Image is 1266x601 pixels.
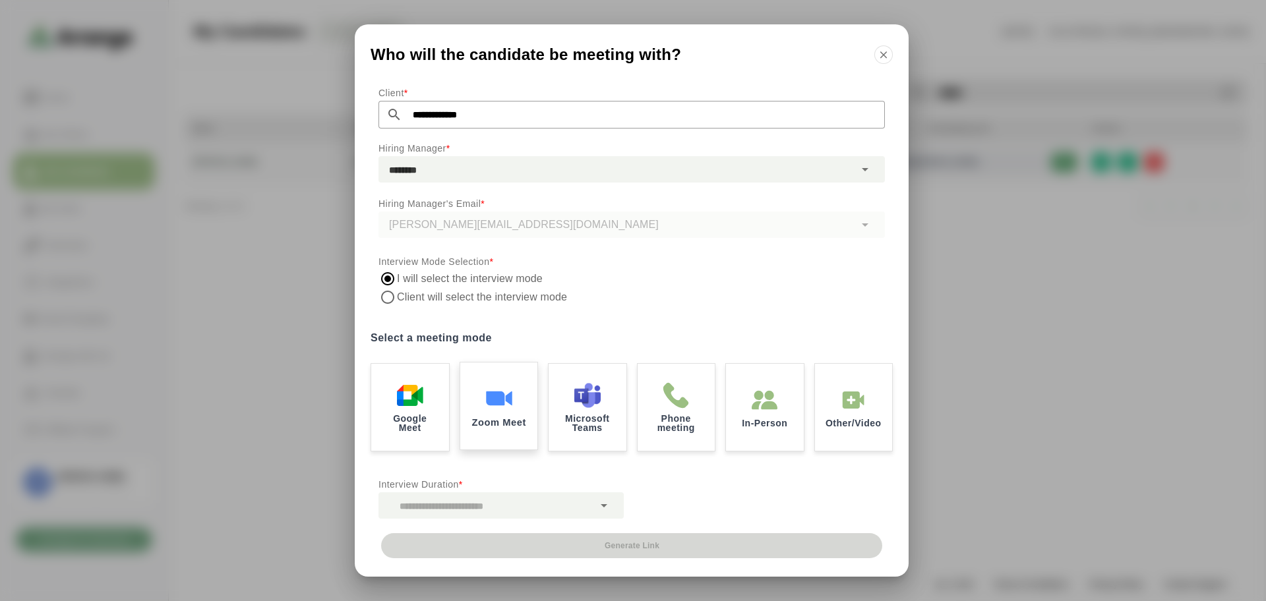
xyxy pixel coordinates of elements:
p: Interview Duration [378,476,624,492]
label: Select a meeting mode [371,329,893,347]
p: Interview Mode Selection [378,254,885,270]
p: Phone meeting [648,414,705,432]
p: In-Person [742,418,787,428]
p: Hiring Manager [378,140,885,156]
label: Client will select the interview mode [397,288,570,306]
img: Phone meeting [663,382,689,409]
img: Zoom Meet [485,384,512,412]
label: I will select the interview mode [397,270,543,288]
p: Microsoft Teams [559,414,616,432]
p: Client [378,85,885,101]
img: Google Meet [397,382,423,409]
span: Who will the candidate be meeting with? [371,47,681,63]
p: Hiring Manager's Email [378,196,885,212]
p: Other/Video [826,418,882,428]
img: In-Person [840,387,866,413]
p: Google Meet [382,414,438,432]
img: In-Person [752,387,778,413]
img: Microsoft Teams [574,382,601,409]
p: Zoom Meet [471,418,526,428]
